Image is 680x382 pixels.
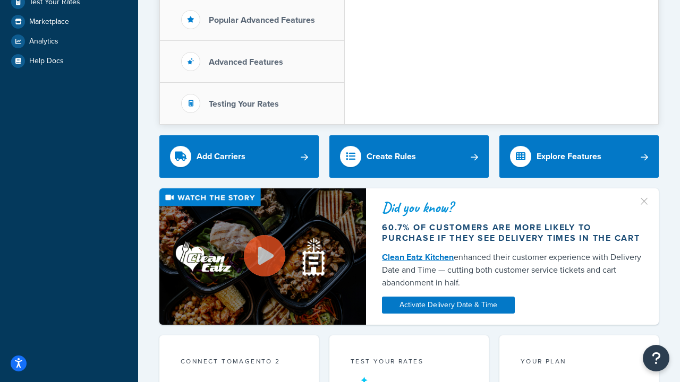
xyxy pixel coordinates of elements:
[382,222,643,244] div: 60.7% of customers are more likely to purchase if they see delivery times in the cart
[29,37,58,46] span: Analytics
[382,251,454,263] a: Clean Eatz Kitchen
[382,251,643,289] div: enhanced their customer experience with Delivery Date and Time — cutting both customer service ti...
[209,57,283,67] h3: Advanced Features
[159,188,366,325] img: Video thumbnail
[159,135,319,178] a: Add Carriers
[351,357,467,369] div: Test your rates
[521,357,637,369] div: Your Plan
[29,18,69,27] span: Marketplace
[537,149,601,164] div: Explore Features
[197,149,245,164] div: Add Carriers
[643,345,669,371] button: Open Resource Center
[499,135,659,178] a: Explore Features
[382,200,643,215] div: Did you know?
[29,57,64,66] span: Help Docs
[209,99,279,109] h3: Testing Your Rates
[8,51,130,71] a: Help Docs
[8,32,130,51] a: Analytics
[367,149,416,164] div: Create Rules
[181,357,297,369] div: Connect to Magento 2
[209,15,315,25] h3: Popular Advanced Features
[8,12,130,31] a: Marketplace
[382,297,515,314] a: Activate Delivery Date & Time
[329,135,489,178] a: Create Rules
